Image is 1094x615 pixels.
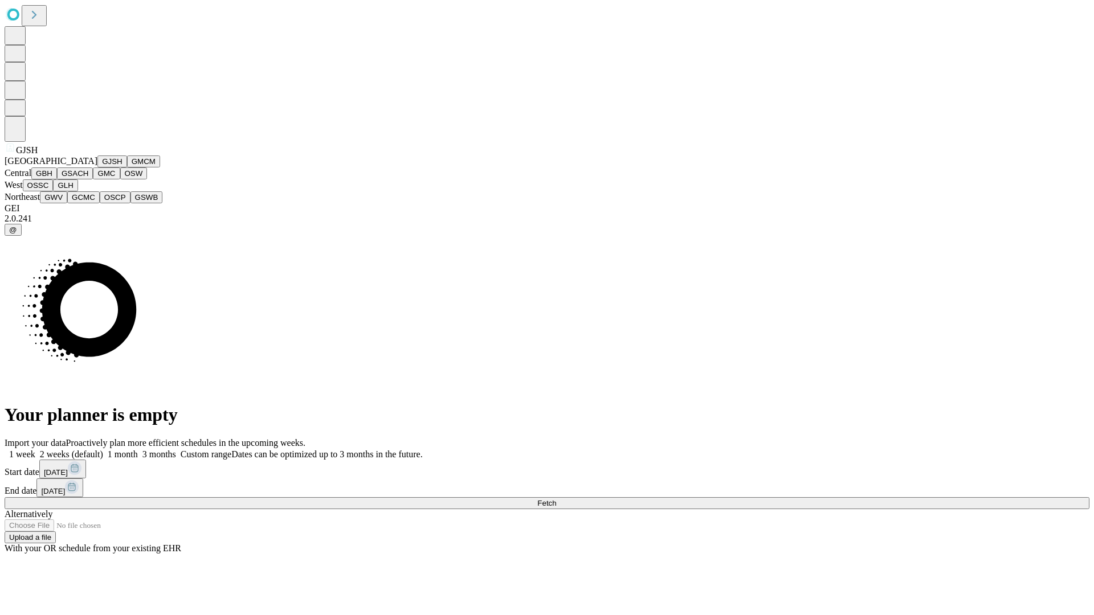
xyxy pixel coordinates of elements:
[5,156,97,166] span: [GEOGRAPHIC_DATA]
[127,155,160,167] button: GMCM
[66,438,305,448] span: Proactively plan more efficient schedules in the upcoming weeks.
[40,449,103,459] span: 2 weeks (default)
[5,192,40,202] span: Northeast
[5,531,56,543] button: Upload a file
[5,404,1089,425] h1: Your planner is empty
[36,478,83,497] button: [DATE]
[108,449,138,459] span: 1 month
[181,449,231,459] span: Custom range
[23,179,54,191] button: OSSC
[40,191,67,203] button: GWV
[41,487,65,495] span: [DATE]
[130,191,163,203] button: GSWB
[16,145,38,155] span: GJSH
[5,497,1089,509] button: Fetch
[5,509,52,519] span: Alternatively
[5,168,31,178] span: Central
[57,167,93,179] button: GSACH
[39,460,86,478] button: [DATE]
[67,191,100,203] button: GCMC
[5,180,23,190] span: West
[100,191,130,203] button: OSCP
[5,478,1089,497] div: End date
[5,224,22,236] button: @
[5,203,1089,214] div: GEI
[9,225,17,234] span: @
[5,543,181,553] span: With your OR schedule from your existing EHR
[120,167,148,179] button: OSW
[9,449,35,459] span: 1 week
[93,167,120,179] button: GMC
[97,155,127,167] button: GJSH
[44,468,68,477] span: [DATE]
[142,449,176,459] span: 3 months
[5,438,66,448] span: Import your data
[5,214,1089,224] div: 2.0.241
[5,460,1089,478] div: Start date
[31,167,57,179] button: GBH
[231,449,422,459] span: Dates can be optimized up to 3 months in the future.
[53,179,77,191] button: GLH
[537,499,556,507] span: Fetch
